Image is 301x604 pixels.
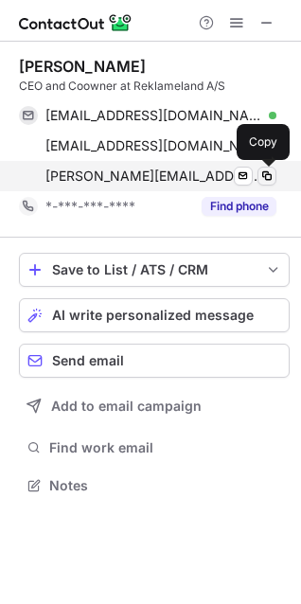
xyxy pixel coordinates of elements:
[52,308,254,323] span: AI write personalized message
[49,439,282,456] span: Find work email
[19,253,290,287] button: save-profile-one-click
[51,399,202,414] span: Add to email campaign
[49,477,282,494] span: Notes
[19,472,290,499] button: Notes
[19,435,290,461] button: Find work email
[45,137,262,154] span: [EMAIL_ADDRESS][DOMAIN_NAME]
[19,389,290,423] button: Add to email campaign
[19,298,290,332] button: AI write personalized message
[19,57,146,76] div: [PERSON_NAME]
[19,11,133,34] img: ContactOut v5.3.10
[202,197,276,216] button: Reveal Button
[52,353,124,368] span: Send email
[45,168,262,185] span: [PERSON_NAME][EMAIL_ADDRESS][DOMAIN_NAME]
[19,78,290,95] div: CEO and Coowner at Reklameland A/S
[45,107,262,124] span: [EMAIL_ADDRESS][DOMAIN_NAME]
[52,262,257,277] div: Save to List / ATS / CRM
[19,344,290,378] button: Send email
